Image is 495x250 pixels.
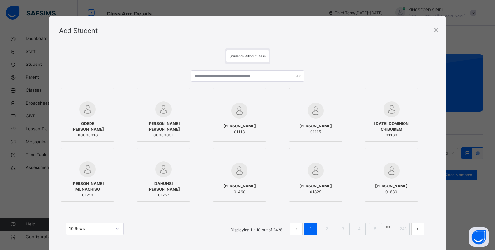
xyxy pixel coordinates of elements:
div: 10 Rows [69,226,112,232]
img: default.svg [231,163,247,179]
li: 5 [369,223,382,235]
button: next page [411,223,424,235]
li: Displaying 1 - 10 out of 2428 [226,223,287,235]
img: default.svg [79,161,96,177]
img: default.svg [308,163,324,179]
li: 下一页 [411,223,424,235]
button: Open asap [469,227,489,247]
span: [PERSON_NAME] MUNACHISO [64,181,111,192]
li: 1 [304,223,317,235]
div: × [433,23,439,36]
span: DAHUNSI [PERSON_NAME] [140,181,187,192]
span: 01113 [223,129,256,135]
span: 00000031 [140,132,187,138]
span: [PERSON_NAME] [299,123,332,129]
img: default.svg [308,103,324,119]
span: [PERSON_NAME] [223,183,256,189]
span: 01130 [368,132,415,138]
img: default.svg [384,163,400,179]
span: [PERSON_NAME] [375,183,408,189]
span: [DATE] DOMINION CHIBUIKEM [368,121,415,132]
span: [PERSON_NAME] [223,123,256,129]
span: 00000016 [64,132,111,138]
span: 01115 [299,129,332,135]
span: 01830 [375,189,408,195]
span: 01210 [64,192,111,198]
a: 4 [356,225,362,233]
img: default.svg [79,101,96,117]
span: ODEDE [PERSON_NAME] [64,121,111,132]
a: 5 [372,225,378,233]
li: 3 [337,223,350,235]
img: default.svg [155,101,172,117]
img: default.svg [384,101,400,117]
span: 01460 [223,189,256,195]
li: 2 [321,223,333,235]
li: 4 [353,223,366,235]
img: default.svg [155,161,172,177]
li: 上一页 [290,223,303,235]
span: 01829 [299,189,332,195]
button: prev page [290,223,303,235]
li: 243 [397,223,410,235]
a: 1 [308,225,314,233]
li: 向后 5 页 [384,223,393,232]
a: 243 [398,225,409,233]
a: 3 [340,225,346,233]
img: default.svg [231,103,247,119]
span: 01257 [140,192,187,198]
span: [PERSON_NAME] [PERSON_NAME] [140,121,187,132]
span: Students Without Class [230,54,266,58]
a: 2 [324,225,330,233]
span: [PERSON_NAME] [299,183,332,189]
span: Add Student [59,27,98,35]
